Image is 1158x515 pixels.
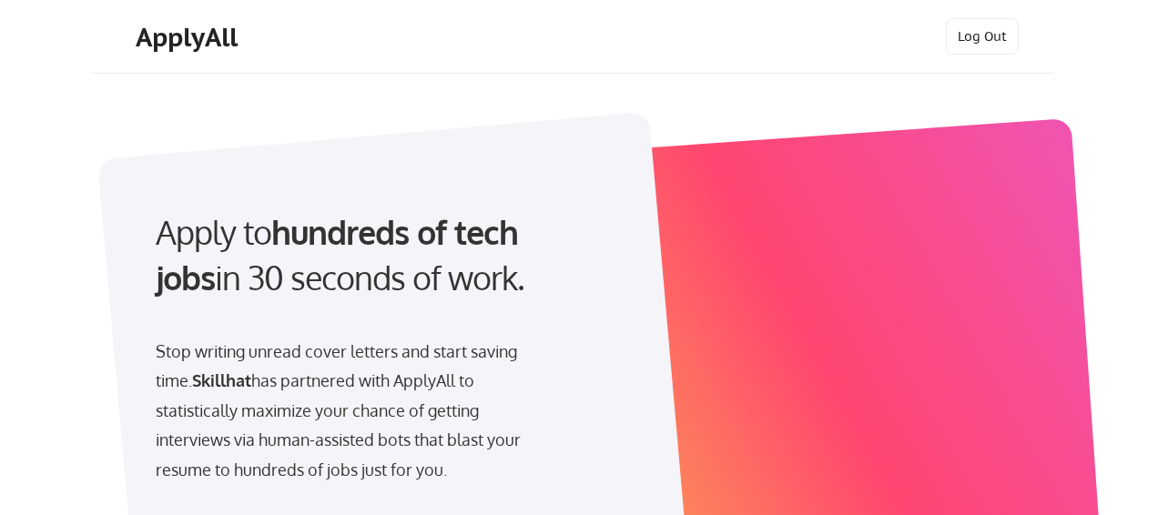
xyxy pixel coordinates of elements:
[156,211,526,298] strong: hundreds of tech jobs
[156,337,530,484] div: Stop writing unread cover letters and start saving time. has partnered with ApplyAll to statistic...
[156,209,603,301] div: Apply to in 30 seconds of work.
[192,370,251,390] strong: Skillhat
[136,22,243,53] div: ApplyAll
[946,18,1019,55] button: Log Out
